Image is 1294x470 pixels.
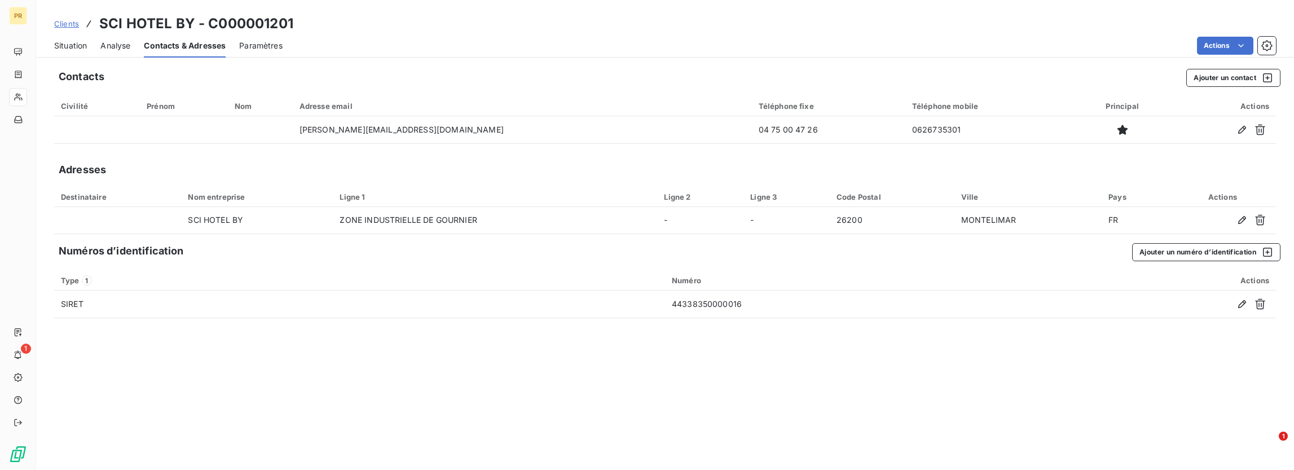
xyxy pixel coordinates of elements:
[99,14,293,34] h3: SCI HOTEL BY - C000001201
[1256,432,1283,459] iframe: Intercom live chat
[1080,102,1165,111] div: Principal
[1197,37,1253,55] button: Actions
[61,102,133,111] div: Civilité
[300,102,745,111] div: Adresse email
[1186,69,1280,87] button: Ajouter un contact
[100,40,130,51] span: Analyse
[759,102,899,111] div: Téléphone fixe
[147,102,221,111] div: Prénom
[181,207,333,234] td: SCI HOTEL BY
[664,192,737,201] div: Ligne 2
[961,192,1095,201] div: Ville
[1178,102,1269,111] div: Actions
[905,116,1073,143] td: 0626735301
[750,192,823,201] div: Ligne 3
[59,162,106,178] h5: Adresses
[61,275,658,285] div: Type
[54,18,79,29] a: Clients
[54,19,79,28] span: Clients
[912,102,1067,111] div: Téléphone mobile
[59,69,104,85] h5: Contacts
[144,40,226,51] span: Contacts & Adresses
[82,275,92,285] span: 1
[333,207,657,234] td: ZONE INDUSTRIELLE DE GOURNIER
[1108,192,1163,201] div: Pays
[1132,243,1280,261] button: Ajouter un numéro d’identification
[1102,207,1169,234] td: FR
[54,40,87,51] span: Situation
[1176,192,1269,201] div: Actions
[752,116,905,143] td: 04 75 00 47 26
[743,207,830,234] td: -
[61,192,174,201] div: Destinataire
[657,207,743,234] td: -
[9,7,27,25] div: PR
[1055,276,1269,285] div: Actions
[239,40,283,51] span: Paramètres
[1279,432,1288,441] span: 1
[9,445,27,463] img: Logo LeanPay
[188,192,326,201] div: Nom entreprise
[672,276,1041,285] div: Numéro
[340,192,650,201] div: Ligne 1
[830,207,954,234] td: 26200
[954,207,1102,234] td: MONTELIMAR
[59,243,184,259] h5: Numéros d’identification
[21,344,31,354] span: 1
[54,291,665,318] td: SIRET
[293,116,752,143] td: [PERSON_NAME][EMAIL_ADDRESS][DOMAIN_NAME]
[837,192,948,201] div: Code Postal
[665,291,1048,318] td: 44338350000016
[235,102,286,111] div: Nom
